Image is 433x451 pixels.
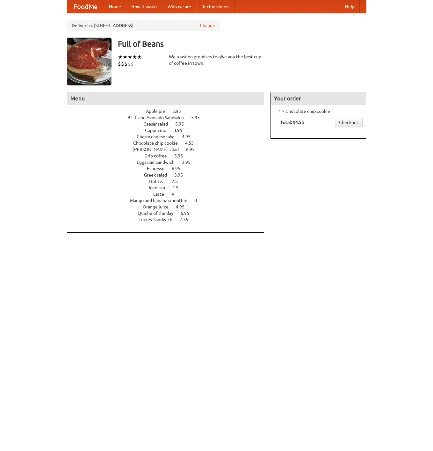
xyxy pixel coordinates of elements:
[186,147,201,152] span: 6.95
[182,160,197,165] span: 3.95
[67,0,104,13] a: FoodMe
[137,134,202,139] a: Cherry cheesecake 4.95
[139,217,179,222] span: Turkey Sandwich
[182,134,197,139] span: 4.95
[130,198,209,203] a: Mango and banana smoothie 3
[118,54,123,61] li: ★
[118,38,366,50] h3: Full of Beans
[143,204,196,209] a: Orange juice 4.95
[174,128,189,133] span: 3.95
[274,108,363,114] li: 1 × Chocolate chip cookie
[149,185,190,190] a: Iced tea 2.5
[191,115,206,120] span: 5.95
[139,217,200,222] a: Turkey Sandwich 7.55
[121,61,124,68] li: $
[145,128,194,133] a: Cappucino 3.95
[200,22,215,29] a: Change
[149,185,171,190] span: Iced tea
[176,204,191,209] span: 4.95
[149,179,171,184] span: Hot tea
[153,192,186,197] a: Latte 4
[172,179,184,184] span: 2.5
[174,172,189,178] span: 3.95
[172,166,187,171] span: 6.95
[124,61,127,68] li: $
[127,61,131,68] li: $
[280,120,304,125] b: Total: $4.55
[133,147,185,152] span: [PERSON_NAME] salad
[133,141,184,146] span: Chocolate chip cookie
[162,0,196,13] a: Who we are
[172,185,185,190] span: 2.5
[127,115,212,120] a: B.L.T. and Avocado Sandwich 5.95
[138,211,201,216] a: Quiche of the day 6.95
[137,54,142,61] li: ★
[144,172,173,178] span: Greek salad
[144,153,173,158] span: Drip coffee
[143,121,196,127] a: Caesar salad 5.95
[67,20,220,31] div: Deliver to: [STREET_ADDRESS]
[146,109,193,114] a: Apple pie 5.95
[104,0,126,13] a: Home
[149,179,190,184] a: Hot tea 2.5
[271,92,366,105] h4: Your order
[67,92,264,105] h4: Menu
[143,204,175,209] span: Orange juice
[147,166,192,171] a: Espresso 6.95
[137,160,181,165] span: Eggsalad Sandwich
[118,61,121,68] li: $
[143,121,174,127] span: Caesar salad
[144,153,195,158] a: Drip coffee 5.95
[138,211,180,216] span: Quiche of the day
[172,109,187,114] span: 5.95
[133,141,206,146] a: Chocolate chip cookie 4.55
[153,192,170,197] span: Latte
[144,172,195,178] a: Greek salad 3.95
[196,0,235,13] a: Recipe videos
[174,153,189,158] span: 5.95
[131,61,134,68] li: $
[146,109,171,114] span: Apple pie
[185,141,200,146] span: 4.55
[67,38,112,85] img: angular.jpg
[130,198,194,203] span: Mango and banana smoothie
[340,0,360,13] a: Help
[127,115,190,120] span: B.L.T. and Avocado Sandwich
[147,166,171,171] span: Espresso
[137,134,181,139] span: Cherry cheesecake
[123,54,127,61] li: ★
[126,0,162,13] a: How it works
[145,128,173,133] span: Cappucino
[180,217,195,222] span: 7.55
[195,198,204,203] span: 3
[171,192,180,197] span: 4
[133,147,206,152] a: [PERSON_NAME] salad 6.95
[169,54,264,66] div: We roast on premises to give you the best cup of coffee in town.
[175,121,190,127] span: 5.95
[137,160,202,165] a: Eggsalad Sandwich 3.95
[181,211,196,216] span: 6.95
[335,118,363,127] a: Checkout
[127,54,132,61] li: ★
[132,54,137,61] li: ★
